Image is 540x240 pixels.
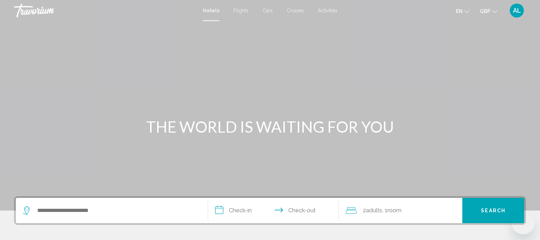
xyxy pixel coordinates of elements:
a: Travorium [14,4,196,18]
span: , 1 [382,206,401,215]
span: Room [387,207,401,214]
div: Search widget [16,198,524,223]
span: en [456,8,463,14]
span: AL [513,7,521,14]
button: Search [462,198,524,223]
a: Cruises [287,8,304,13]
button: Change language [456,6,469,16]
span: GBP [480,8,490,14]
span: 2 [363,206,382,215]
a: Cars [263,8,273,13]
button: Travelers: 2 adults, 0 children [339,198,463,223]
button: Change currency [480,6,497,16]
a: Activities [318,8,337,13]
a: Hotels [203,8,219,13]
iframe: Button to launch messaging window [512,212,534,234]
span: Search [481,208,506,214]
h1: THE WORLD IS WAITING FOR YOU [138,118,402,136]
span: Adults [366,207,382,214]
button: Check in and out dates [208,198,339,223]
button: User Menu [508,3,526,18]
a: Flights [233,8,249,13]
